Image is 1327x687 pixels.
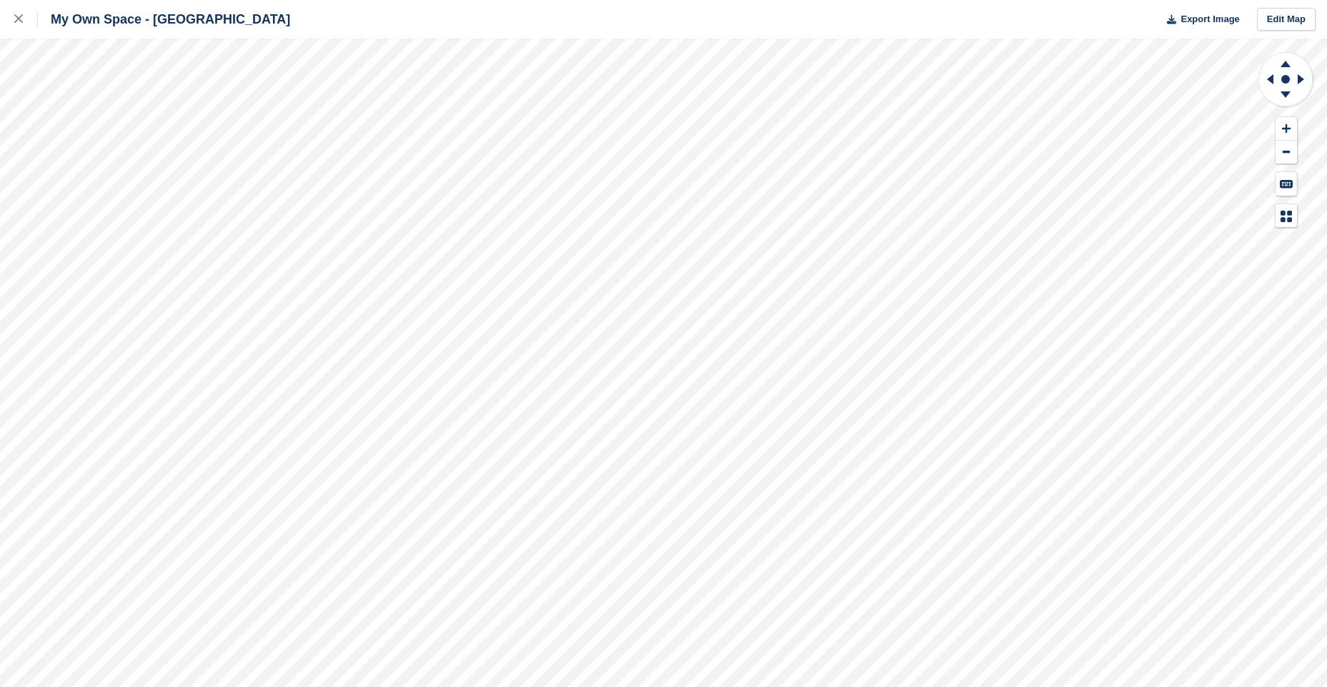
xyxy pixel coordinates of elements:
[1257,8,1316,31] a: Edit Map
[1181,12,1239,26] span: Export Image
[1276,117,1297,141] button: Zoom In
[1276,172,1297,196] button: Keyboard Shortcuts
[38,11,290,28] div: My Own Space - [GEOGRAPHIC_DATA]
[1276,204,1297,228] button: Map Legend
[1158,8,1240,31] button: Export Image
[1276,141,1297,164] button: Zoom Out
